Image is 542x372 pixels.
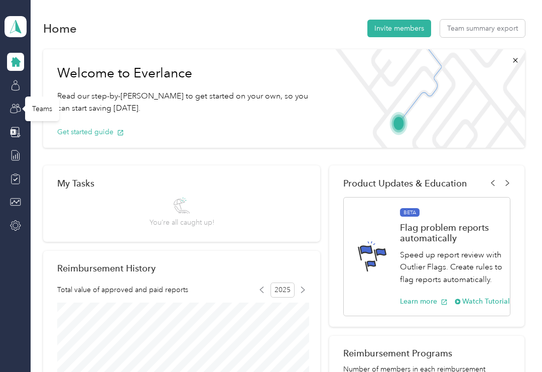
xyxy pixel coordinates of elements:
span: Total value of approved and paid reports [57,285,188,295]
img: Welcome to everlance [328,49,524,148]
h1: Flag problem reports automatically [400,222,510,243]
iframe: Everlance-gr Chat Button Frame [486,316,542,372]
p: Speed up report review with Outlier Flags. Create rules to flag reports automatically. [400,249,510,286]
div: My Tasks [57,178,307,189]
button: Get started guide [57,127,124,137]
h1: Home [43,23,77,34]
button: Team summary export [440,20,525,37]
span: 2025 [270,283,295,298]
button: Learn more [400,296,448,307]
span: BETA [400,208,420,217]
h2: Reimbursement Programs [343,348,511,358]
h1: Welcome to Everlance [57,65,314,81]
h2: Reimbursement History [57,263,156,273]
span: You’re all caught up! [150,217,214,228]
button: Invite members [367,20,431,37]
div: Teams [25,97,59,121]
button: Watch Tutorial [455,296,510,307]
p: Read our step-by-[PERSON_NAME] to get started on your own, so you can start saving [DATE]. [57,90,314,115]
span: Product Updates & Education [343,178,467,189]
